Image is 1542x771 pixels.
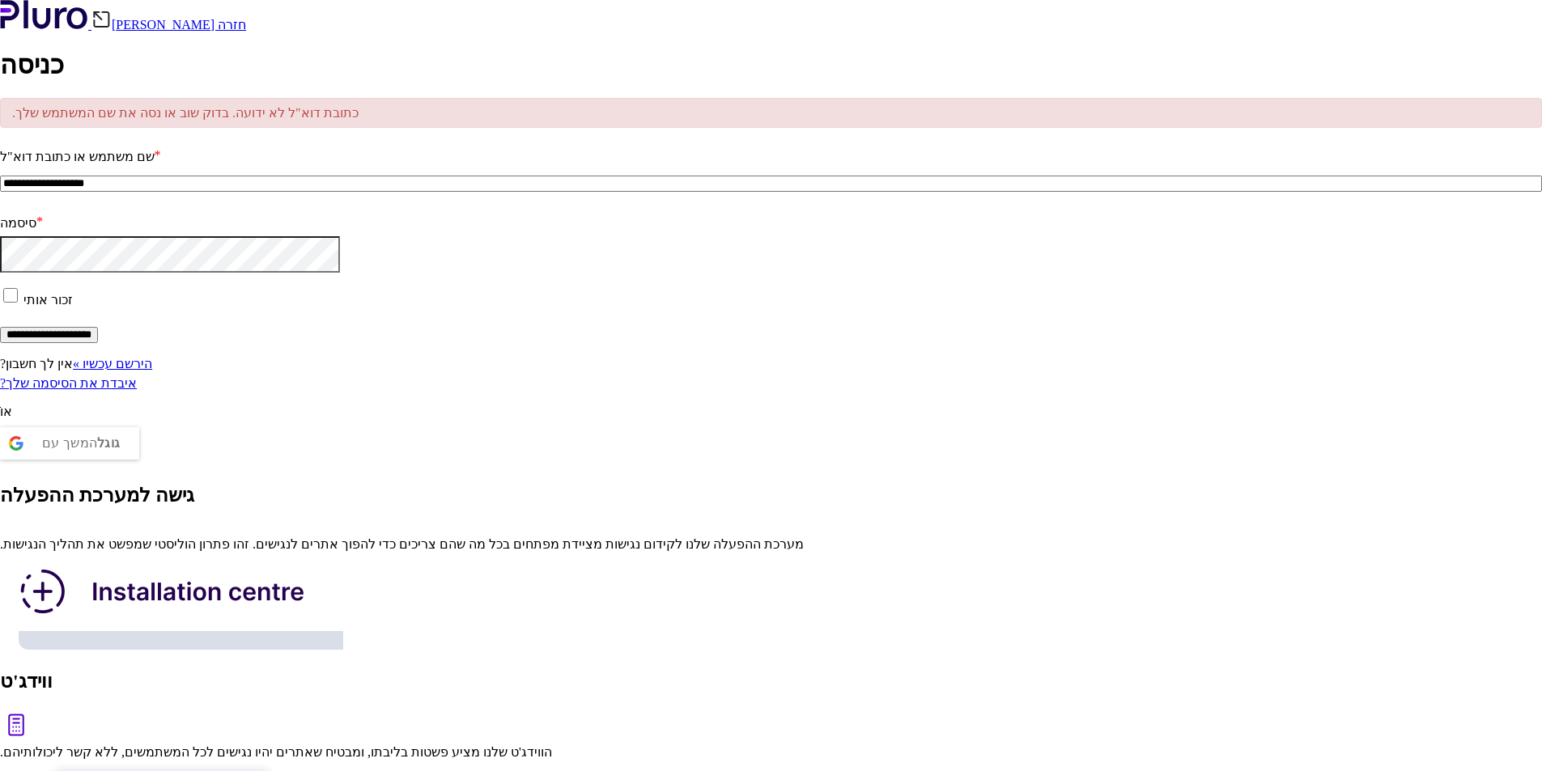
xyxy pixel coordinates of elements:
[12,106,359,120] font: כתובת דוא"ל לא ידועה. בדוק שוב או נסה את שם המשתמש שלך.
[42,436,97,450] font: המשך עם
[73,357,152,371] a: הירשם עכשיו »
[112,18,246,32] font: חזרה [PERSON_NAME]
[91,18,246,32] a: חזרה [PERSON_NAME]
[23,293,73,307] font: זכור אותי
[97,436,120,450] font: גוגל
[91,10,112,29] img: סמל חזרה
[3,288,18,303] input: זכור אותי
